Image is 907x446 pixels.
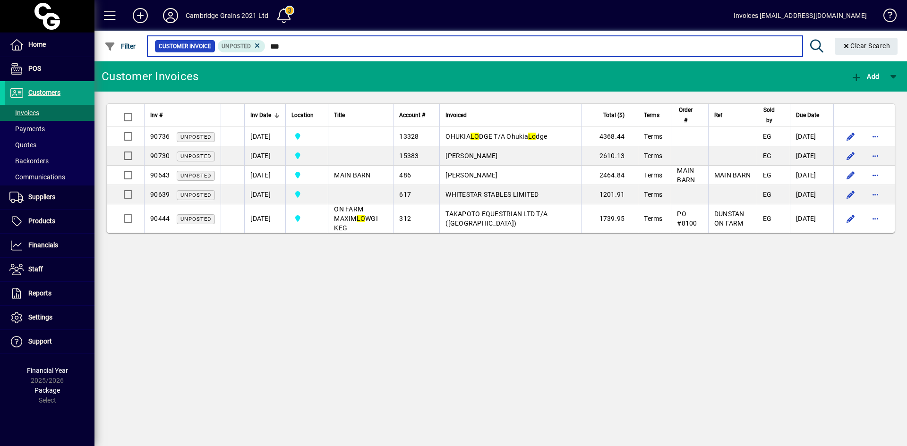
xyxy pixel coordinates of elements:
button: Clear [835,38,898,55]
td: 4368.44 [581,127,638,146]
span: Total ($) [603,110,625,120]
a: Reports [5,282,94,305]
td: [DATE] [790,166,833,185]
button: Filter [102,38,138,55]
span: Unposted [180,173,211,179]
button: Add [125,7,155,24]
span: Title [334,110,345,120]
div: Due Date [796,110,828,120]
td: [DATE] [244,146,285,166]
a: Settings [5,306,94,329]
span: Home [28,41,46,48]
span: 90444 [150,215,170,222]
span: Communications [9,173,65,181]
a: Communications [5,169,94,185]
button: Edit [843,211,858,226]
span: Cambridge Grains 2021 Ltd [291,213,322,224]
span: Unposted [180,216,211,222]
span: MAIN BARN [677,167,695,184]
span: 90736 [150,133,170,140]
div: Total ($) [587,110,633,120]
span: EG [763,133,772,140]
span: Terms [644,110,659,120]
button: Add [848,68,881,85]
span: ON FARM MAXIM WGI KEG [334,205,378,232]
span: Customers [28,89,60,96]
span: 486 [399,171,411,179]
span: 312 [399,215,411,222]
span: Package [34,387,60,394]
button: Edit [843,148,858,163]
a: Products [5,210,94,233]
a: Support [5,330,94,353]
span: Sold by [763,105,776,126]
td: [DATE] [244,166,285,185]
button: More options [868,129,883,144]
div: Inv Date [250,110,280,120]
span: 617 [399,191,411,198]
span: Backorders [9,157,49,165]
span: Products [28,217,55,225]
td: 2610.13 [581,146,638,166]
td: [DATE] [790,127,833,146]
span: Staff [28,265,43,273]
span: Inv Date [250,110,271,120]
span: DUNSTAN ON FARM [714,210,744,227]
div: Order # [677,105,702,126]
span: Suppliers [28,193,55,201]
span: Terms [644,191,662,198]
td: [DATE] [790,146,833,166]
span: Clear Search [842,42,890,50]
span: TAKAPOTO EQUESTRIAN LTD T/A ([GEOGRAPHIC_DATA]) [445,210,548,227]
button: Edit [843,187,858,202]
span: Unposted [222,43,251,50]
span: Unposted [180,134,211,140]
a: Knowledge Base [876,2,895,33]
span: PO-#8100 [677,210,697,227]
span: 13328 [399,133,419,140]
span: Cambridge Grains 2021 Ltd [291,189,322,200]
span: Quotes [9,141,36,149]
div: Invoiced [445,110,575,120]
span: Terms [644,215,662,222]
a: Payments [5,121,94,137]
span: Terms [644,171,662,179]
span: Due Date [796,110,819,120]
td: 2464.84 [581,166,638,185]
span: Filter [104,42,136,50]
button: Profile [155,7,186,24]
span: EG [763,171,772,179]
td: [DATE] [244,204,285,233]
span: Settings [28,313,52,321]
span: Unposted [180,192,211,198]
td: [DATE] [790,185,833,204]
span: EG [763,191,772,198]
div: Invoices [EMAIL_ADDRESS][DOMAIN_NAME] [734,8,867,23]
button: More options [868,211,883,226]
a: Financials [5,234,94,257]
td: [DATE] [244,185,285,204]
span: Support [28,337,52,345]
td: 1739.95 [581,204,638,233]
span: 90730 [150,152,170,160]
span: Financials [28,241,58,249]
td: [DATE] [244,127,285,146]
div: Cambridge Grains 2021 Ltd [186,8,268,23]
span: Order # [677,105,693,126]
span: 90639 [150,191,170,198]
span: Customer Invoice [159,42,211,51]
span: MAIN BARN [334,171,370,179]
a: POS [5,57,94,81]
div: Title [334,110,387,120]
a: Quotes [5,137,94,153]
span: Terms [644,152,662,160]
span: Financial Year [27,367,68,374]
span: Inv # [150,110,163,120]
div: Ref [714,110,751,120]
span: Add [851,73,879,80]
td: 1201.91 [581,185,638,204]
span: EG [763,215,772,222]
div: Sold by [763,105,784,126]
button: Edit [843,168,858,183]
span: Ref [714,110,722,120]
